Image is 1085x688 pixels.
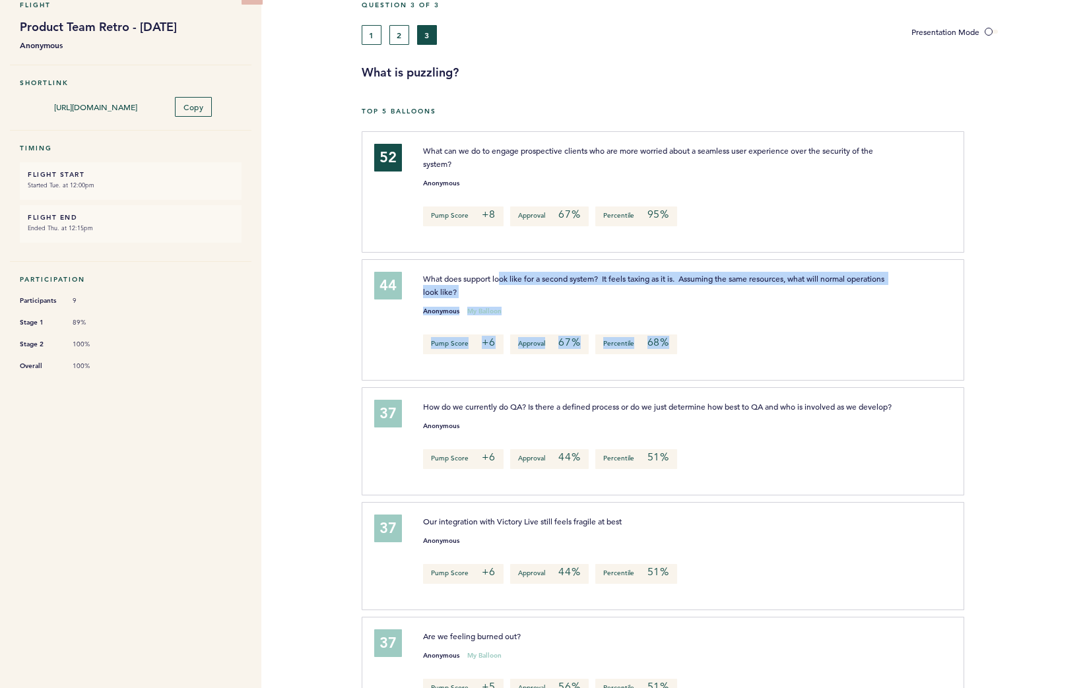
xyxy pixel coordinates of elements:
[73,340,112,349] span: 100%
[647,451,669,464] em: 51%
[374,629,402,657] div: 37
[482,565,496,579] em: +6
[423,423,459,429] small: Anonymous
[482,208,496,221] em: +8
[510,564,588,584] p: Approval
[647,565,669,579] em: 51%
[362,65,1075,80] h3: What is puzzling?
[20,360,59,373] span: Overall
[467,308,502,315] small: My Balloon
[510,449,588,469] p: Approval
[28,222,234,235] small: Ended Thu. at 12:15pm
[20,275,242,284] h5: Participation
[362,25,381,45] button: 1
[374,400,402,427] div: 37
[558,451,580,464] em: 44%
[28,179,234,192] small: Started Tue. at 12:00pm
[28,170,234,179] h6: FLIGHT START
[423,180,459,187] small: Anonymous
[20,338,59,351] span: Stage 2
[183,102,203,112] span: Copy
[20,78,242,87] h5: Shortlink
[73,318,112,327] span: 89%
[423,631,521,641] span: Are we feeling burned out?
[911,26,979,37] span: Presentation Mode
[374,144,402,172] div: 52
[423,308,459,315] small: Anonymous
[558,336,580,349] em: 67%
[423,449,504,469] p: Pump Score
[510,206,588,226] p: Approval
[595,564,677,584] p: Percentile
[20,144,242,152] h5: Timing
[423,401,892,412] span: How do we currently do QA? Is there a defined process or do we just determine how best to QA and ...
[175,97,212,117] button: Copy
[482,451,496,464] em: +6
[467,652,502,659] small: My Balloon
[510,334,588,354] p: Approval
[73,361,112,371] span: 100%
[20,294,59,307] span: Participants
[20,38,242,51] b: Anonymous
[595,449,677,469] p: Percentile
[362,107,1075,115] h5: Top 5 Balloons
[20,316,59,329] span: Stage 1
[647,208,669,221] em: 95%
[423,564,504,584] p: Pump Score
[595,334,677,354] p: Percentile
[20,19,242,35] h1: Product Team Retro - [DATE]
[423,538,459,544] small: Anonymous
[423,206,504,226] p: Pump Score
[558,208,580,221] em: 67%
[558,565,580,579] em: 44%
[73,296,112,305] span: 9
[374,515,402,542] div: 37
[647,336,669,349] em: 68%
[423,273,886,297] span: What does support look like for a second system? It feels taxing as it is. Assuming the same reso...
[423,652,459,659] small: Anonymous
[28,213,234,222] h6: FLIGHT END
[482,336,496,349] em: +6
[389,25,409,45] button: 2
[423,334,504,354] p: Pump Score
[374,272,402,299] div: 44
[417,25,437,45] button: 3
[423,516,622,526] span: Our integration with Victory Live still feels fragile at best
[20,1,242,9] h5: Flight
[362,1,1075,9] h5: Question 3 of 3
[595,206,677,226] p: Percentile
[423,145,875,169] span: What can we do to engage prospective clients who are more worried about a seamless user experienc...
